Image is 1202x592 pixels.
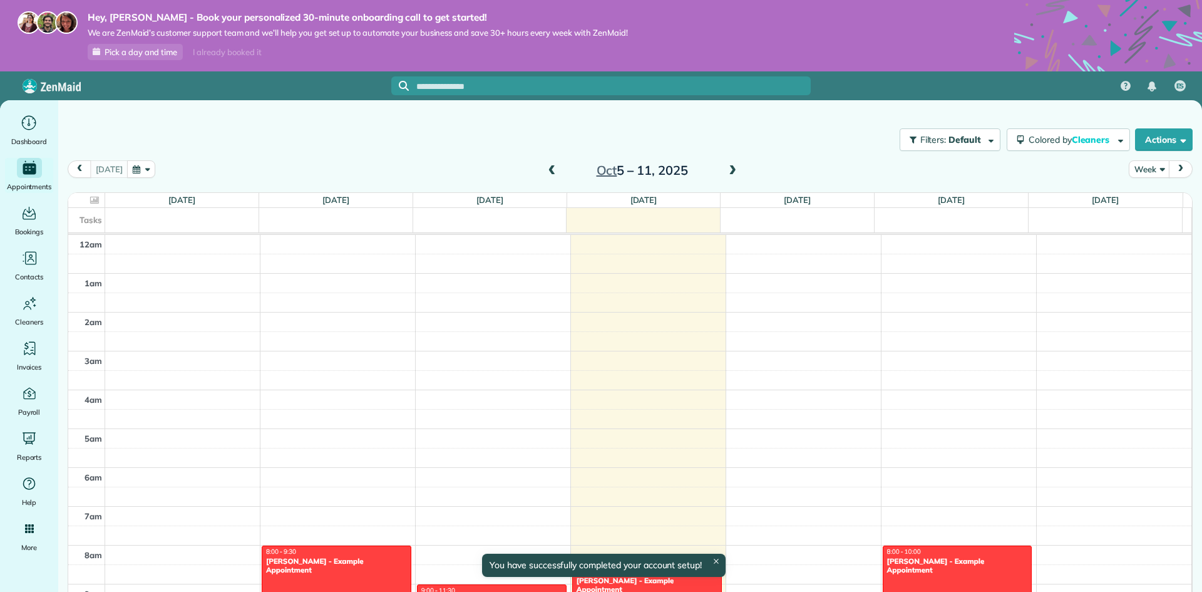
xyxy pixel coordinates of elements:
[185,44,269,60] div: I already booked it
[630,195,657,205] a: [DATE]
[5,113,53,148] a: Dashboard
[55,11,78,34] img: michelle-19f622bdf1676172e81f8f8fba1fb50e276960ebfe0243fe18214015130c80e4.jpg
[85,278,102,288] span: 1am
[1111,71,1202,100] nav: Main
[1176,81,1184,91] span: ES
[5,293,53,328] a: Cleaners
[85,395,102,405] span: 4am
[85,550,102,560] span: 8am
[17,361,42,373] span: Invoices
[80,215,102,225] span: Tasks
[886,557,1029,575] div: [PERSON_NAME] - Example Appointment
[5,474,53,509] a: Help
[85,511,102,521] span: 7am
[597,162,617,178] span: Oct
[1007,128,1130,151] button: Colored byCleaners
[5,158,53,193] a: Appointments
[22,496,37,509] span: Help
[900,128,1000,151] button: Filters: Default
[15,316,43,328] span: Cleaners
[7,180,52,193] span: Appointments
[1129,160,1169,177] button: Week
[5,248,53,283] a: Contacts
[36,11,59,34] img: jorge-587dff0eeaa6aab1f244e6dc62b8924c3b6ad411094392a53c71c6c4a576187d.jpg
[15,271,43,283] span: Contacts
[18,406,41,418] span: Payroll
[5,383,53,418] a: Payroll
[85,317,102,327] span: 2am
[80,239,102,249] span: 12am
[482,554,726,577] div: You have successfully completed your account setup!
[564,164,721,177] h2: 5 – 11, 2025
[90,160,128,177] button: [DATE]
[938,195,965,205] a: [DATE]
[21,541,37,554] span: More
[476,195,503,205] a: [DATE]
[68,160,91,177] button: prev
[893,128,1000,151] a: Filters: Default
[266,548,296,556] span: 8:00 - 9:30
[1072,134,1112,145] span: Cleaners
[11,135,47,148] span: Dashboard
[948,134,982,145] span: Default
[85,356,102,366] span: 3am
[15,226,44,238] span: Bookings
[17,451,42,464] span: Reports
[105,47,177,57] span: Pick a day and time
[920,134,947,145] span: Filters:
[1169,160,1193,177] button: next
[322,195,349,205] a: [DATE]
[88,11,628,24] strong: Hey, [PERSON_NAME] - Book your personalized 30-minute onboarding call to get started!
[88,44,183,60] a: Pick a day and time
[85,472,102,482] span: 6am
[18,11,40,34] img: maria-72a9807cf96188c08ef61303f053569d2e2a8a1cde33d635c8a3ac13582a053d.jpg
[1029,134,1114,145] span: Colored by
[391,81,409,91] button: Focus search
[5,338,53,373] a: Invoices
[399,81,409,91] svg: Focus search
[265,557,408,575] div: [PERSON_NAME] - Example Appointment
[1139,73,1165,100] div: Notifications
[887,548,921,556] span: 8:00 - 10:00
[85,434,102,444] span: 5am
[1135,128,1193,151] button: Actions
[168,195,195,205] a: [DATE]
[5,428,53,464] a: Reports
[784,195,811,205] a: [DATE]
[1092,195,1119,205] a: [DATE]
[5,203,53,238] a: Bookings
[88,28,628,38] span: We are ZenMaid’s customer support team and we’ll help you get set up to automate your business an...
